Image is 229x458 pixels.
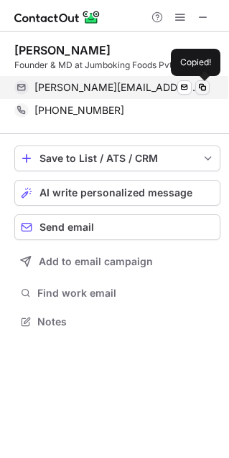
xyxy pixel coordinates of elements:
button: Notes [14,312,220,332]
span: AI write personalized message [39,187,192,199]
span: [PHONE_NUMBER] [34,104,124,117]
button: Find work email [14,283,220,303]
div: Save to List / ATS / CRM [39,153,195,164]
span: Notes [37,315,215,328]
button: save-profile-one-click [14,145,220,171]
div: [PERSON_NAME] [14,43,111,57]
button: Add to email campaign [14,249,220,275]
span: [PERSON_NAME][EMAIL_ADDRESS][DOMAIN_NAME] [34,81,199,94]
div: Founder & MD at Jumboking Foods Pvt. Ltd. [14,59,220,72]
button: AI write personalized message [14,180,220,206]
span: Send email [39,221,94,233]
span: Find work email [37,287,215,300]
button: Send email [14,214,220,240]
img: ContactOut v5.3.10 [14,9,101,26]
span: Add to email campaign [39,256,153,267]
